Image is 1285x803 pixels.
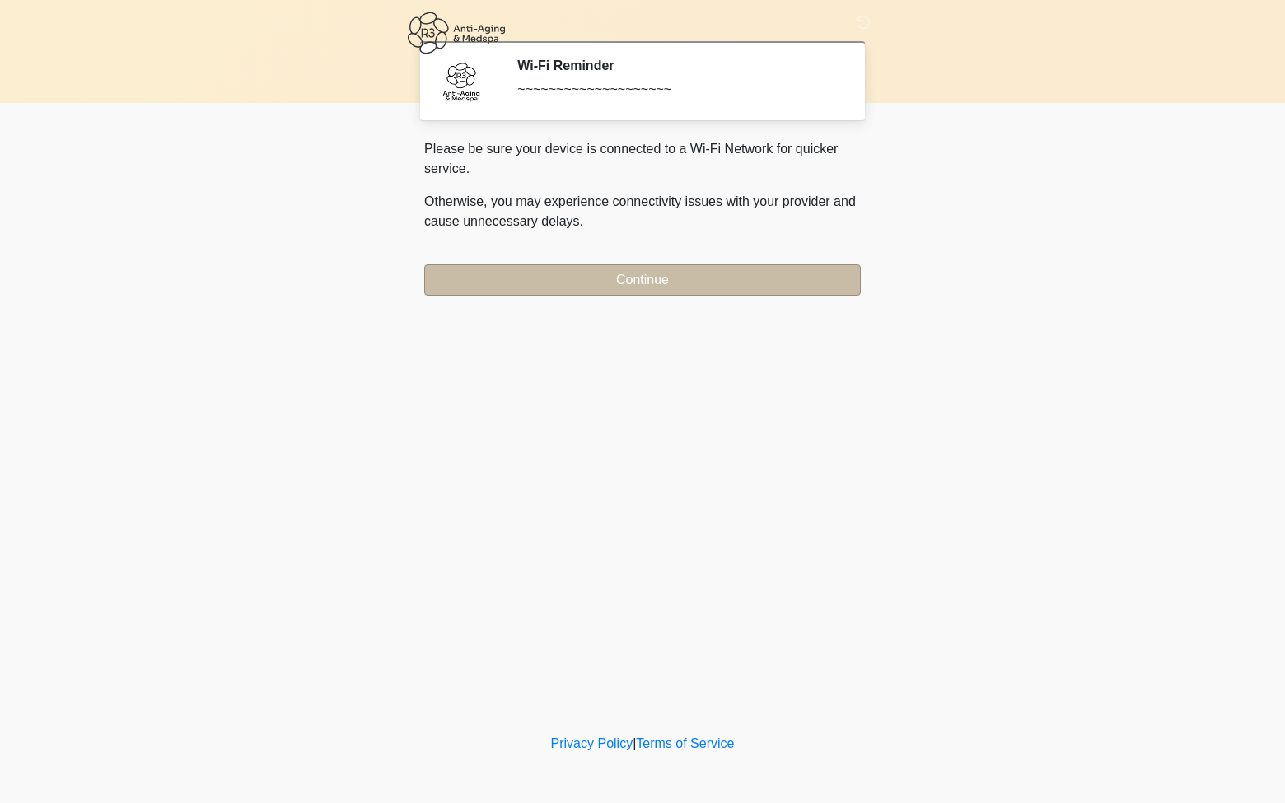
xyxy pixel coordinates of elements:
p: Otherwise, you may experience connectivity issues with your provider and cause unnecessary delays [424,192,861,231]
img: Agent Avatar [437,58,486,107]
a: | [633,736,636,750]
img: R3 Anti Aging & Medspa Scottsdale Logo [408,12,505,54]
a: Privacy Policy [551,736,633,750]
div: ~~~~~~~~~~~~~~~~~~~~ [517,80,836,100]
button: Continue [424,264,861,296]
a: Terms of Service [636,736,734,750]
p: Please be sure your device is connected to a Wi-Fi Network for quicker service. [424,139,861,179]
span: . [580,214,583,228]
